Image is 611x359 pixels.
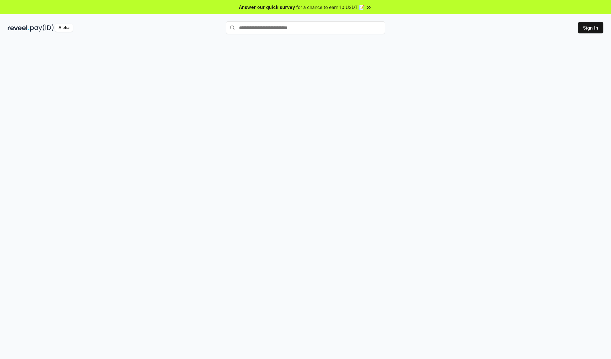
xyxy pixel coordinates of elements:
button: Sign In [578,22,603,33]
img: reveel_dark [8,24,29,32]
span: for a chance to earn 10 USDT 📝 [296,4,364,10]
div: Alpha [55,24,73,32]
img: pay_id [30,24,54,32]
span: Answer our quick survey [239,4,295,10]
